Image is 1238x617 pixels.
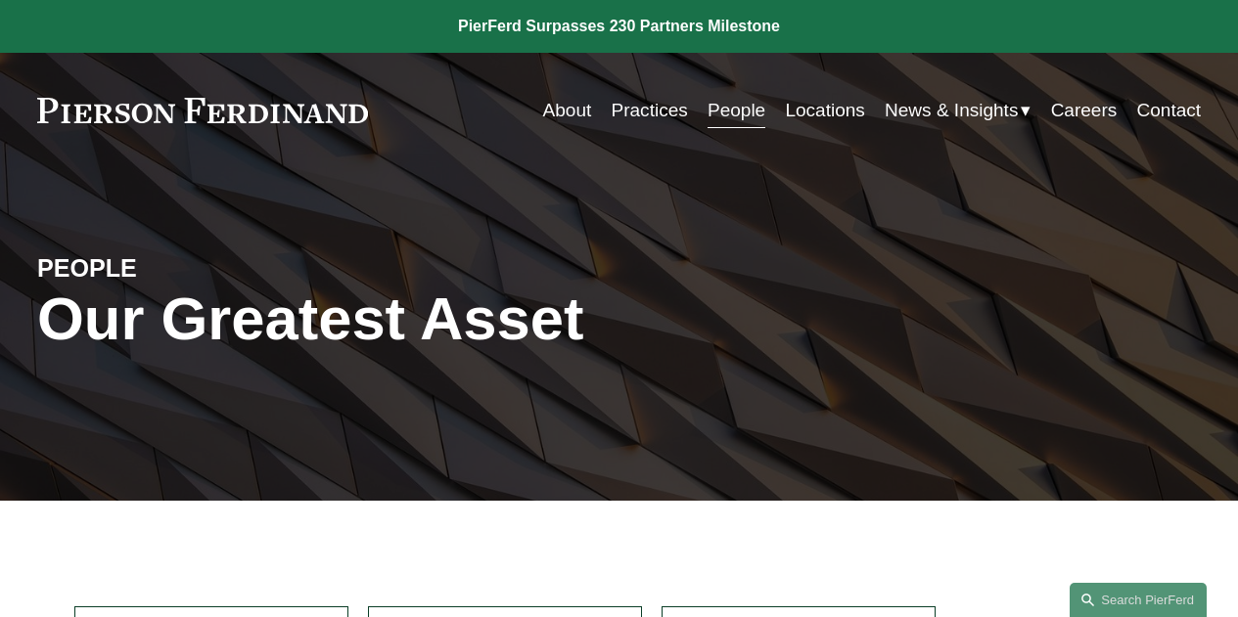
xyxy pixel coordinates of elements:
a: Careers [1051,92,1118,129]
a: Search this site [1070,583,1207,617]
h4: PEOPLE [37,253,328,285]
a: People [708,92,765,129]
a: folder dropdown [885,92,1031,129]
span: News & Insights [885,94,1018,127]
a: Contact [1137,92,1202,129]
h1: Our Greatest Asset [37,285,813,353]
a: Practices [612,92,688,129]
a: About [543,92,592,129]
a: Locations [785,92,864,129]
